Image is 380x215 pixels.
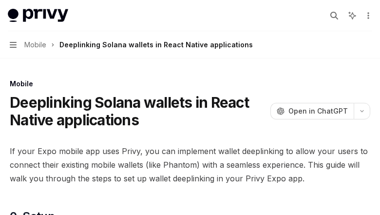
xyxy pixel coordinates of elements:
span: If your Expo mobile app uses Privy, you can implement wallet deeplinking to allow your users to c... [10,144,370,185]
button: More actions [362,9,372,22]
span: Mobile [24,39,46,51]
h1: Deeplinking Solana wallets in React Native applications [10,94,266,129]
div: Deeplinking Solana wallets in React Native applications [59,39,253,51]
button: Open in ChatGPT [270,103,354,119]
img: light logo [8,9,68,22]
span: Open in ChatGPT [288,106,348,116]
div: Mobile [10,79,370,89]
